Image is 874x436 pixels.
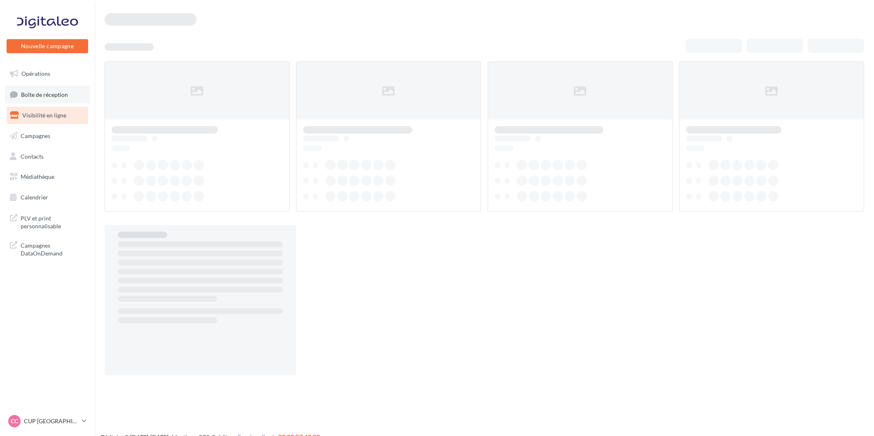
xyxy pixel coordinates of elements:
[21,213,85,230] span: PLV et print personnalisable
[5,86,90,103] a: Boîte de réception
[5,107,90,124] a: Visibilité en ligne
[21,240,85,258] span: Campagnes DataOnDemand
[5,168,90,185] a: Médiathèque
[21,91,68,98] span: Boîte de réception
[5,237,90,261] a: Campagnes DataOnDemand
[21,70,50,77] span: Opérations
[5,189,90,206] a: Calendrier
[24,417,79,425] p: CUP [GEOGRAPHIC_DATA]
[21,132,50,139] span: Campagnes
[5,65,90,82] a: Opérations
[5,209,90,234] a: PLV et print personnalisable
[7,39,88,53] button: Nouvelle campagne
[21,152,44,159] span: Contacts
[22,112,66,119] span: Visibilité en ligne
[11,417,18,425] span: CC
[5,148,90,165] a: Contacts
[7,413,88,429] a: CC CUP [GEOGRAPHIC_DATA]
[5,127,90,145] a: Campagnes
[21,194,48,201] span: Calendrier
[21,173,54,180] span: Médiathèque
